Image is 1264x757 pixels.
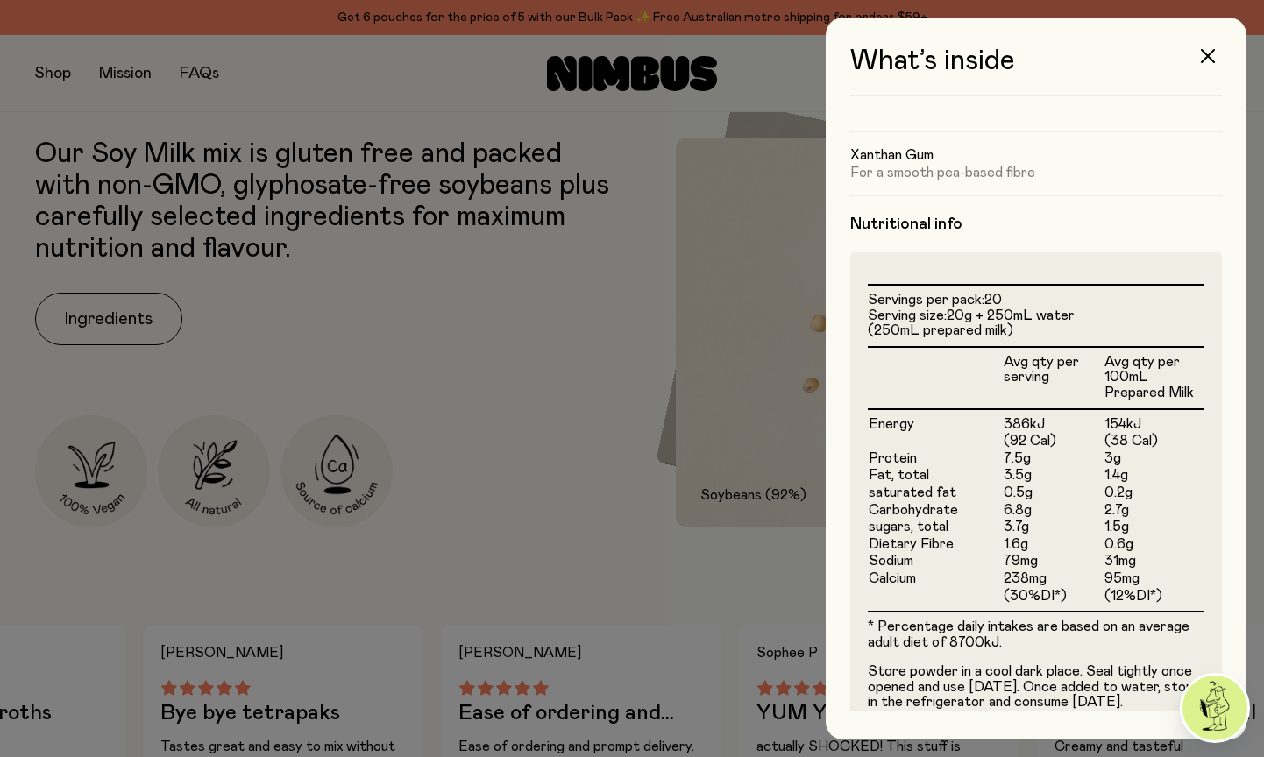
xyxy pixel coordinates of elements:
[1104,347,1204,409] th: Avg qty per 100mL Prepared Milk
[869,503,958,517] span: Carbohydrate
[1003,409,1104,434] td: 386kJ
[868,308,1204,339] li: Serving size:
[1003,485,1104,502] td: 0.5g
[850,164,1222,181] p: For a smooth pea-based fibre
[1003,502,1104,520] td: 6.8g
[1182,676,1247,740] img: agent
[868,619,1204,650] p: * Percentage daily intakes are based on an average adult diet of 8700kJ.
[869,571,916,585] span: Calcium
[850,146,1222,164] h5: Xanthan Gum
[850,46,1222,96] h3: What’s inside
[869,554,913,568] span: Sodium
[1003,467,1104,485] td: 3.5g
[869,468,929,482] span: Fat, total
[869,537,954,551] span: Dietary Fibre
[1003,519,1104,536] td: 3.7g
[850,214,1222,235] h4: Nutritional info
[1003,570,1104,588] td: 238mg
[984,293,1002,307] span: 20
[1003,347,1104,409] th: Avg qty per serving
[1003,553,1104,570] td: 79mg
[1104,485,1204,502] td: 0.2g
[1104,450,1204,468] td: 3g
[868,664,1204,711] p: Store powder in a cool dark place. Seal tightly once opened and use [DATE]. Once added to water, ...
[869,451,917,465] span: Protein
[1003,536,1104,554] td: 1.6g
[1003,450,1104,468] td: 7.5g
[1003,433,1104,450] td: (92 Cal)
[1104,409,1204,434] td: 154kJ
[1104,553,1204,570] td: 31mg
[1104,536,1204,554] td: 0.6g
[869,485,956,499] span: saturated fat
[869,520,948,534] span: sugars, total
[868,308,1075,338] span: 20g + 250mL water (250mL prepared milk)
[1104,433,1204,450] td: (38 Cal)
[868,293,1204,308] li: Servings per pack:
[1104,467,1204,485] td: 1.4g
[869,417,914,431] span: Energy
[1104,502,1204,520] td: 2.7g
[1104,570,1204,588] td: 95mg
[1003,588,1104,612] td: (30%DI*)
[1104,519,1204,536] td: 1.5g
[1104,588,1204,612] td: (12%DI*)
